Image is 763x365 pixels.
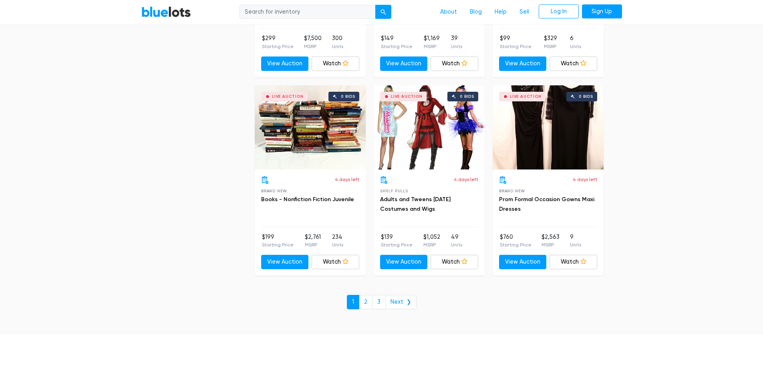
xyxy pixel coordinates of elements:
a: Watch [431,255,478,269]
a: Next ❯ [385,295,417,309]
a: 3 [372,295,386,309]
li: $760 [500,233,531,249]
p: Units [451,43,462,50]
a: View Auction [261,255,309,269]
span: Brand New [261,189,287,193]
li: 49 [451,233,462,249]
p: MSRP [304,43,322,50]
p: Units [570,43,581,50]
p: Starting Price [381,241,413,248]
p: Units [570,241,581,248]
p: MSRP [542,241,560,248]
p: MSRP [423,241,440,248]
li: 9 [570,233,581,249]
a: Help [488,4,513,20]
a: Live Auction 0 bids [255,85,366,169]
p: Units [332,43,343,50]
div: 0 bids [460,95,474,99]
p: Starting Price [262,43,294,50]
p: MSRP [544,43,557,50]
p: 4 days left [573,176,597,183]
a: 1 [347,295,359,309]
li: $299 [262,34,294,50]
a: View Auction [380,56,428,71]
a: View Auction [380,255,428,269]
p: Starting Price [262,241,294,248]
a: Live Auction 0 bids [493,85,604,169]
li: $2,563 [542,233,560,249]
a: View Auction [499,255,547,269]
a: Adults and Tweens [DATE] Costumes and Wigs [380,196,451,212]
li: $149 [381,34,413,50]
a: Watch [550,56,597,71]
a: Log In [539,4,579,19]
li: $99 [500,34,531,50]
a: View Auction [261,56,309,71]
li: $7,500 [304,34,322,50]
div: Live Auction [272,95,304,99]
li: $2,761 [305,233,321,249]
p: Units [451,241,462,248]
p: Units [332,241,343,248]
li: 300 [332,34,343,50]
li: $1,052 [423,233,440,249]
p: Starting Price [500,43,531,50]
div: 0 bids [341,95,355,99]
div: 0 bids [579,95,593,99]
a: Watch [550,255,597,269]
p: MSRP [424,43,440,50]
div: Live Auction [391,95,423,99]
li: $199 [262,233,294,249]
a: Watch [312,56,359,71]
li: 39 [451,34,462,50]
a: Live Auction 0 bids [374,85,485,169]
a: Sell [513,4,536,20]
a: About [434,4,463,20]
a: 2 [359,295,372,309]
li: $329 [544,34,557,50]
span: Brand New [499,189,525,193]
p: Starting Price [381,43,413,50]
p: MSRP [305,241,321,248]
a: View Auction [499,56,547,71]
a: BlueLots [141,6,191,18]
a: Sign Up [582,4,622,19]
li: $1,169 [424,34,440,50]
input: Search for inventory [240,5,376,19]
div: Live Auction [510,95,542,99]
li: 234 [332,233,343,249]
a: Books - Nonfiction Fiction Juvenile [261,196,354,203]
li: 6 [570,34,581,50]
a: Watch [312,255,359,269]
p: 4 days left [454,176,478,183]
span: Shelf Pulls [380,189,408,193]
p: 4 days left [335,176,359,183]
a: Blog [463,4,488,20]
li: $139 [381,233,413,249]
a: Prom Formal Occasion Gowns Maxi Dresses [499,196,594,212]
p: Starting Price [500,241,531,248]
a: Watch [431,56,478,71]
